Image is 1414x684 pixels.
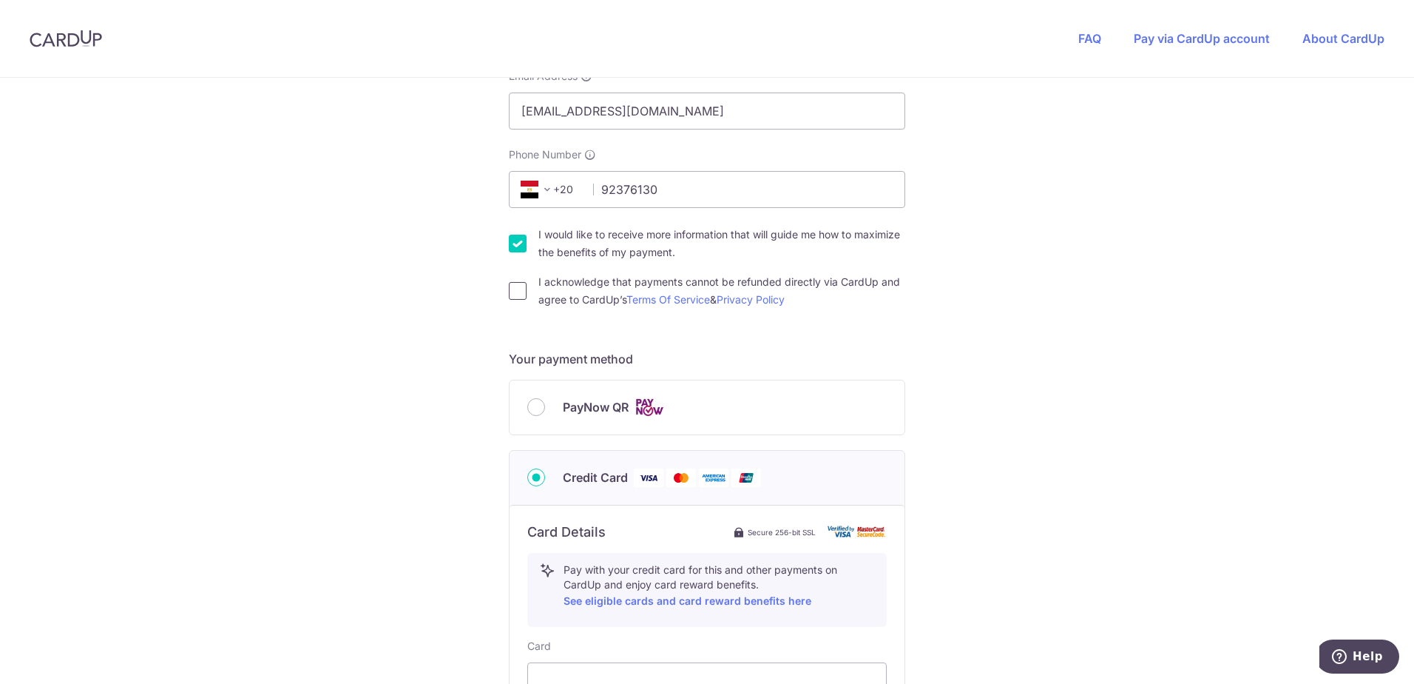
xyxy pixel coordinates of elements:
div: Credit Card Visa Mastercard American Express Union Pay [527,469,887,487]
a: FAQ [1078,31,1101,46]
div: PayNow QR Cards logo [527,398,887,417]
span: Phone Number [509,147,581,162]
span: PayNow QR [563,398,629,416]
img: Union Pay [731,469,761,487]
h5: Your payment method [509,350,905,368]
a: Pay via CardUp account [1134,31,1270,46]
label: Card [527,639,551,654]
img: card secure [828,526,887,538]
a: Terms Of Service [626,293,710,306]
p: Pay with your credit card for this and other payments on CardUp and enjoy card reward benefits. [564,563,874,610]
img: American Express [699,469,728,487]
a: See eligible cards and card reward benefits here [564,594,811,607]
label: I acknowledge that payments cannot be refunded directly via CardUp and agree to CardUp’s & [538,273,905,309]
img: Visa [634,469,663,487]
span: +20 [516,181,583,198]
iframe: Opens a widget where you can find more information [1319,640,1399,677]
span: Secure 256-bit SSL [748,526,816,538]
label: I would like to receive more information that will guide me how to maximize the benefits of my pa... [538,226,905,261]
span: Credit Card [563,469,628,486]
span: +20 [521,181,556,198]
a: Privacy Policy [717,293,785,306]
a: About CardUp [1302,31,1384,46]
img: Cards logo [635,398,664,417]
img: CardUp [30,30,102,47]
input: Email address [509,93,905,130]
img: Mastercard [666,469,696,487]
h6: Card Details [527,523,606,541]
